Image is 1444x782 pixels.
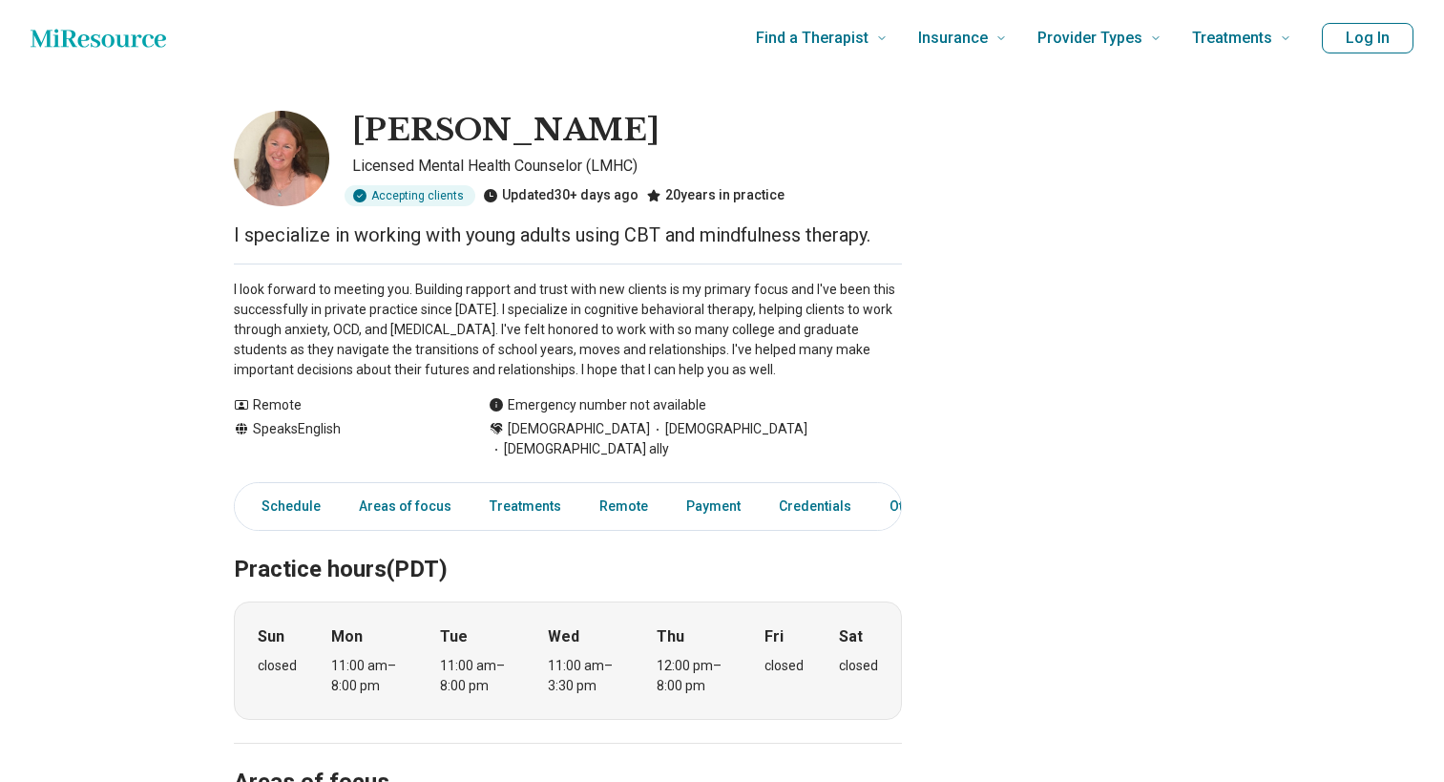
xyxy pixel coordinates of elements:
[767,487,863,526] a: Credentials
[548,625,579,648] strong: Wed
[675,487,752,526] a: Payment
[483,185,638,206] div: Updated 30+ days ago
[352,111,659,151] h1: [PERSON_NAME]
[1192,25,1272,52] span: Treatments
[508,419,650,439] span: [DEMOGRAPHIC_DATA]
[347,487,463,526] a: Areas of focus
[489,395,706,415] div: Emergency number not available
[258,656,297,676] div: closed
[764,625,784,648] strong: Fri
[839,625,863,648] strong: Sat
[234,419,450,459] div: Speaks English
[756,25,868,52] span: Find a Therapist
[234,602,902,720] div: When does the program meet?
[239,487,332,526] a: Schedule
[440,625,468,648] strong: Tue
[657,656,730,696] div: 12:00 pm – 8:00 pm
[234,222,902,248] p: I specialize in working with young adults using CBT and mindfulness therapy.
[234,395,450,415] div: Remote
[234,280,902,380] p: I look forward to meeting you. Building rapport and trust with new clients is my primary focus an...
[331,625,363,648] strong: Mon
[352,155,902,178] p: Licensed Mental Health Counselor (LMHC)
[548,656,621,696] div: 11:00 am – 3:30 pm
[31,19,166,57] a: Home page
[657,625,684,648] strong: Thu
[1037,25,1142,52] span: Provider Types
[764,656,804,676] div: closed
[234,111,329,206] img: Laura Wagner, Licensed Mental Health Counselor (LMHC)
[839,656,878,676] div: closed
[258,625,284,648] strong: Sun
[234,508,902,586] h2: Practice hours (PDT)
[478,487,573,526] a: Treatments
[331,656,405,696] div: 11:00 am – 8:00 pm
[1322,23,1413,53] button: Log In
[650,419,807,439] span: [DEMOGRAPHIC_DATA]
[878,487,947,526] a: Other
[345,185,475,206] div: Accepting clients
[440,656,513,696] div: 11:00 am – 8:00 pm
[918,25,988,52] span: Insurance
[489,439,669,459] span: [DEMOGRAPHIC_DATA] ally
[646,185,785,206] div: 20 years in practice
[588,487,659,526] a: Remote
